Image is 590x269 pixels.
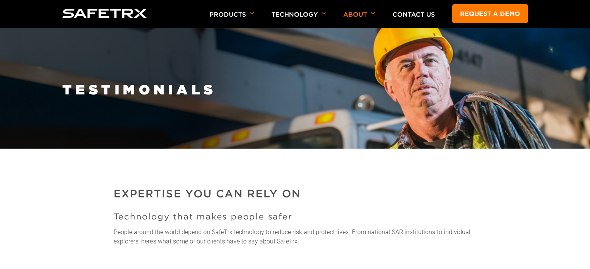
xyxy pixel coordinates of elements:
[343,11,375,28] p: About
[371,12,375,15] img: Arrow down icon
[114,228,477,246] p: People around the world depend on SafeTrx technology to reduce risk and protect lives. From natio...
[322,12,326,15] img: Arrow down icon
[209,11,254,28] p: Products
[452,4,528,23] a: Request a demo
[272,11,326,28] p: Technology
[62,9,147,18] img: Logo SafeTrx
[114,211,477,222] p: Technology that makes people safer
[250,12,254,15] img: Arrow down icon
[393,11,435,18] a: Contact Us
[114,186,477,202] h2: Expertise you can rely on
[62,81,528,97] h1: Testimonials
